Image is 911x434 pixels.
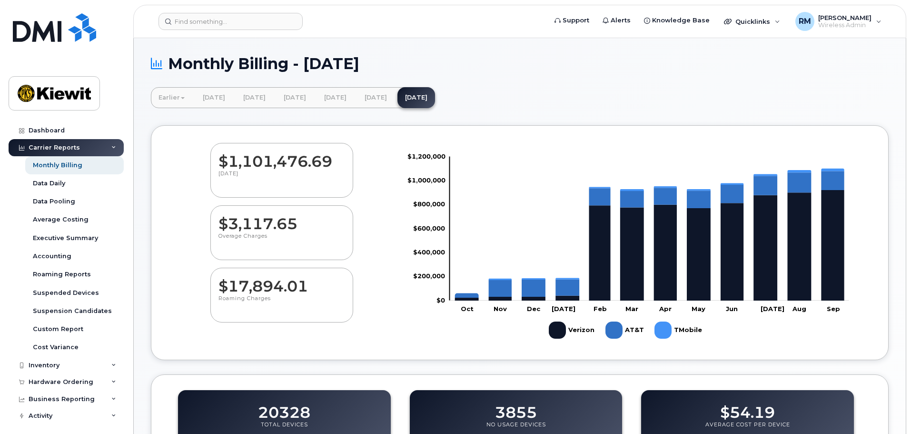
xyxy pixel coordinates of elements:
[549,318,703,343] g: Legend
[407,152,849,342] g: Chart
[407,176,446,184] tspan: $1,000,000
[357,87,395,108] a: [DATE]
[549,318,596,343] g: Verizon
[494,304,507,312] tspan: Nov
[605,318,645,343] g: AT&T
[258,394,310,421] dd: 20328
[218,206,345,232] dd: $3,117.65
[218,268,345,295] dd: $17,894.01
[654,318,703,343] g: TMobile
[397,87,435,108] a: [DATE]
[625,304,638,312] tspan: Mar
[527,304,541,312] tspan: Dec
[552,304,575,312] tspan: [DATE]
[236,87,273,108] a: [DATE]
[827,304,840,312] tspan: Sep
[455,190,844,301] g: Verizon
[218,170,345,187] p: [DATE]
[413,200,445,208] tspan: $800,000
[151,55,889,72] h1: Monthly Billing - [DATE]
[455,168,844,293] g: TMobile
[726,304,738,312] tspan: Jun
[276,87,314,108] a: [DATE]
[413,272,445,280] tspan: $200,000
[195,87,233,108] a: [DATE]
[461,304,474,312] tspan: Oct
[407,152,446,160] tspan: $1,200,000
[151,87,192,108] a: Earlier
[659,304,672,312] tspan: Apr
[218,295,345,312] p: Roaming Charges
[761,304,784,312] tspan: [DATE]
[720,394,775,421] dd: $54.19
[792,304,806,312] tspan: Aug
[413,224,445,232] tspan: $600,000
[455,171,844,298] g: AT&T
[218,232,345,250] p: Overage Charges
[317,87,354,108] a: [DATE]
[413,248,445,256] tspan: $400,000
[436,296,445,303] tspan: $0
[594,304,607,312] tspan: Feb
[218,143,345,170] dd: $1,101,476.69
[692,304,705,312] tspan: May
[495,394,537,421] dd: 3855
